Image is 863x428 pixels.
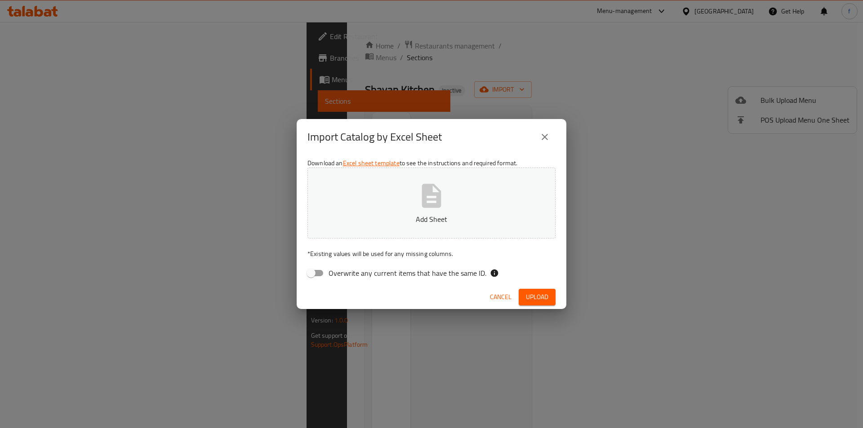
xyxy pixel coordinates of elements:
span: Cancel [490,291,512,303]
button: Cancel [486,289,515,305]
span: Overwrite any current items that have the same ID. [329,268,486,278]
div: Download an to see the instructions and required format. [297,155,566,285]
button: Add Sheet [307,168,556,238]
h2: Import Catalog by Excel Sheet [307,130,442,144]
button: close [534,126,556,148]
svg: If the overwrite option isn't selected, then the items that match an existing ID will be ignored ... [490,269,499,278]
p: Add Sheet [321,214,542,225]
a: Excel sheet template [343,157,400,169]
button: Upload [519,289,556,305]
span: Upload [526,291,548,303]
p: Existing values will be used for any missing columns. [307,249,556,258]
